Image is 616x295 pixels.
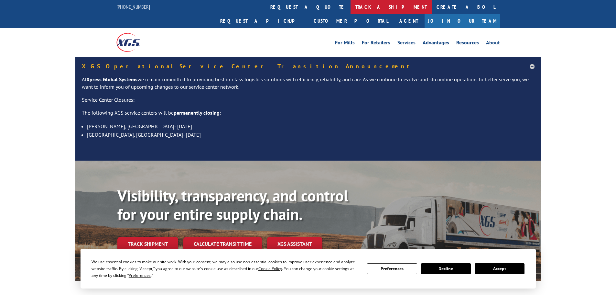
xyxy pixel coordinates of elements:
[183,237,262,251] a: Calculate transit time
[309,14,393,28] a: Customer Portal
[82,63,535,69] h5: XGS Operational Service Center Transition Announcement
[86,76,137,83] strong: Xpress Global Systems
[421,263,471,274] button: Decline
[335,40,355,47] a: For Mills
[475,263,524,274] button: Accept
[92,258,359,279] div: We use essential cookies to make our site work. With your consent, we may also use non-essential ...
[393,14,425,28] a: Agent
[117,237,178,251] a: Track shipment
[87,130,535,139] li: [GEOGRAPHIC_DATA], [GEOGRAPHIC_DATA]- [DATE]
[82,96,135,103] u: Service Center Closures:
[215,14,309,28] a: Request a pickup
[174,109,220,116] strong: permanently closing
[117,186,348,224] b: Visibility, transparency, and control for your entire supply chain.
[397,40,416,47] a: Services
[81,249,536,289] div: Cookie Consent Prompt
[82,76,535,96] p: At we remain committed to providing best-in-class logistics solutions with efficiency, reliabilit...
[82,109,535,122] p: The following XGS service centers will be :
[258,266,282,271] span: Cookie Policy
[423,40,449,47] a: Advantages
[367,263,417,274] button: Preferences
[116,4,150,10] a: [PHONE_NUMBER]
[362,40,390,47] a: For Retailers
[87,122,535,130] li: [PERSON_NAME], [GEOGRAPHIC_DATA]- [DATE]
[129,273,151,278] span: Preferences
[456,40,479,47] a: Resources
[486,40,500,47] a: About
[267,237,322,251] a: XGS ASSISTANT
[425,14,500,28] a: Join Our Team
